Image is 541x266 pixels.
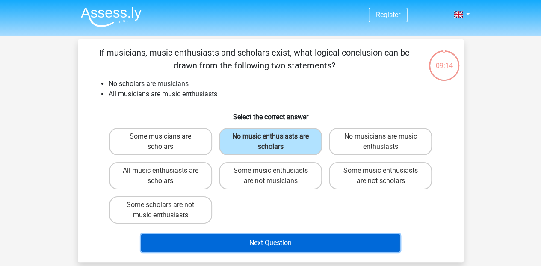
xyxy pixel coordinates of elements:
[109,196,212,224] label: Some scholars are not music enthusiasts
[92,46,418,72] p: If musicians, music enthusiasts and scholars exist, what logical conclusion can be drawn from the...
[109,79,450,89] li: No scholars are musicians
[109,89,450,99] li: All musicians are music enthusiasts
[329,128,432,155] label: No musicians are music enthusiasts
[219,162,322,189] label: Some music enthusiasts are not musicians
[376,11,400,19] a: Register
[329,162,432,189] label: Some music enthusiasts are not scholars
[109,128,212,155] label: Some musicians are scholars
[219,128,322,155] label: No music enthusiasts are scholars
[141,234,400,252] button: Next Question
[109,162,212,189] label: All music enthusiasts are scholars
[92,106,450,121] h6: Select the correct answer
[428,50,460,71] div: 09:14
[81,7,142,27] img: Assessly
